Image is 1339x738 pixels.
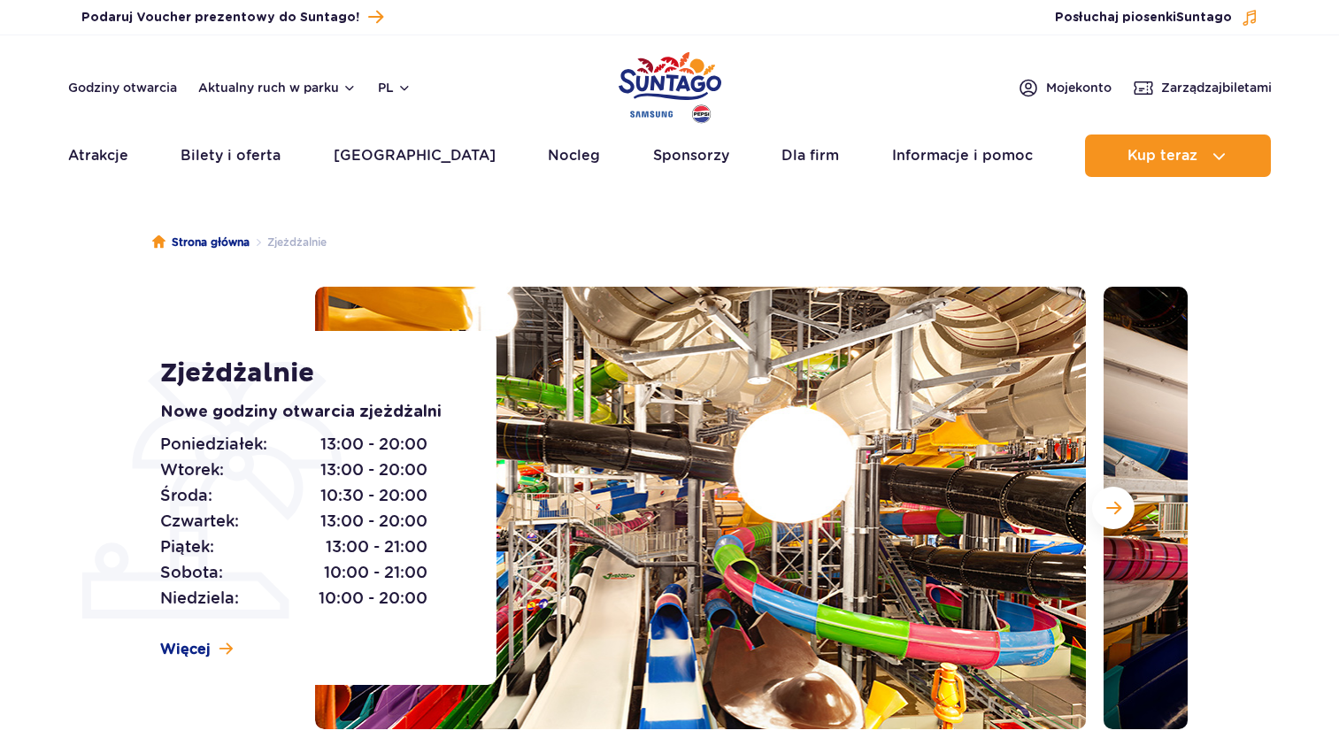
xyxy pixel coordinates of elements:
[781,135,839,177] a: Dla firm
[548,135,600,177] a: Nocleg
[198,81,357,95] button: Aktualny ruch w parku
[81,9,359,27] span: Podaruj Voucher prezentowy do Suntago!
[1133,77,1272,98] a: Zarządzajbiletami
[160,483,212,508] span: Środa:
[250,234,327,251] li: Zjeżdżalnie
[378,79,412,96] button: pl
[1055,9,1258,27] button: Posłuchaj piosenkiSuntago
[160,457,224,482] span: Wtorek:
[181,135,281,177] a: Bilety i oferta
[160,400,457,425] p: Nowe godziny otwarcia zjeżdżalni
[319,586,427,611] span: 10:00 - 20:00
[160,640,233,659] a: Więcej
[160,357,457,389] h1: Zjeżdżalnie
[320,483,427,508] span: 10:30 - 20:00
[160,560,223,585] span: Sobota:
[1046,79,1112,96] span: Moje konto
[1085,135,1271,177] button: Kup teraz
[653,135,729,177] a: Sponsorzy
[320,432,427,457] span: 13:00 - 20:00
[619,44,721,126] a: Park of Poland
[1055,9,1232,27] span: Posłuchaj piosenki
[160,432,267,457] span: Poniedziałek:
[152,234,250,251] a: Strona główna
[81,5,383,29] a: Podaruj Voucher prezentowy do Suntago!
[324,560,427,585] span: 10:00 - 21:00
[320,509,427,534] span: 13:00 - 20:00
[160,534,214,559] span: Piątek:
[1161,79,1272,96] span: Zarządzaj biletami
[1018,77,1112,98] a: Mojekonto
[892,135,1033,177] a: Informacje i pomoc
[1176,12,1232,24] span: Suntago
[160,586,239,611] span: Niedziela:
[1127,148,1197,164] span: Kup teraz
[1092,487,1135,529] button: Następny slajd
[326,534,427,559] span: 13:00 - 21:00
[68,79,177,96] a: Godziny otwarcia
[160,509,239,534] span: Czwartek:
[68,135,128,177] a: Atrakcje
[334,135,496,177] a: [GEOGRAPHIC_DATA]
[320,457,427,482] span: 13:00 - 20:00
[160,640,211,659] span: Więcej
